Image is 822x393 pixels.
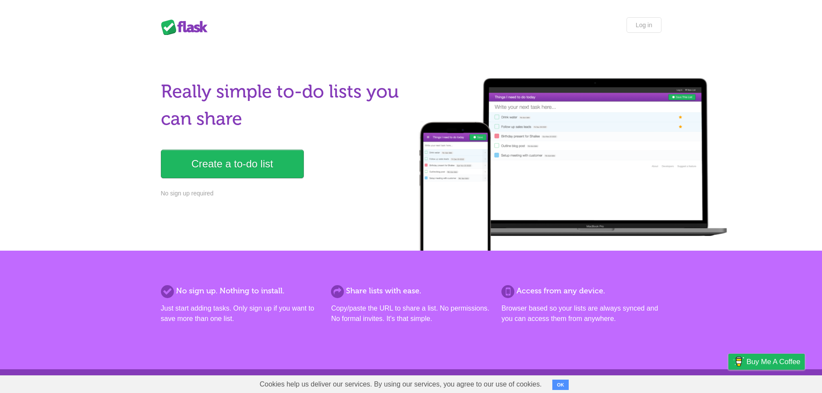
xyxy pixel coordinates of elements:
a: Log in [627,17,661,33]
img: Buy me a coffee [733,354,744,369]
h2: No sign up. Nothing to install. [161,285,321,297]
button: OK [552,380,569,390]
span: Buy me a coffee [746,354,800,369]
h2: Share lists with ease. [331,285,491,297]
span: Cookies help us deliver our services. By using our services, you agree to our use of cookies. [251,376,551,393]
h2: Access from any device. [501,285,661,297]
p: Just start adding tasks. Only sign up if you want to save more than one list. [161,303,321,324]
h1: Really simple to-do lists you can share [161,78,406,132]
div: Flask Lists [161,19,213,35]
p: Browser based so your lists are always synced and you can access them from anywhere. [501,303,661,324]
p: Copy/paste the URL to share a list. No permissions. No formal invites. It's that simple. [331,303,491,324]
a: Buy me a coffee [728,354,805,370]
a: Create a to-do list [161,150,304,178]
p: No sign up required [161,189,406,198]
